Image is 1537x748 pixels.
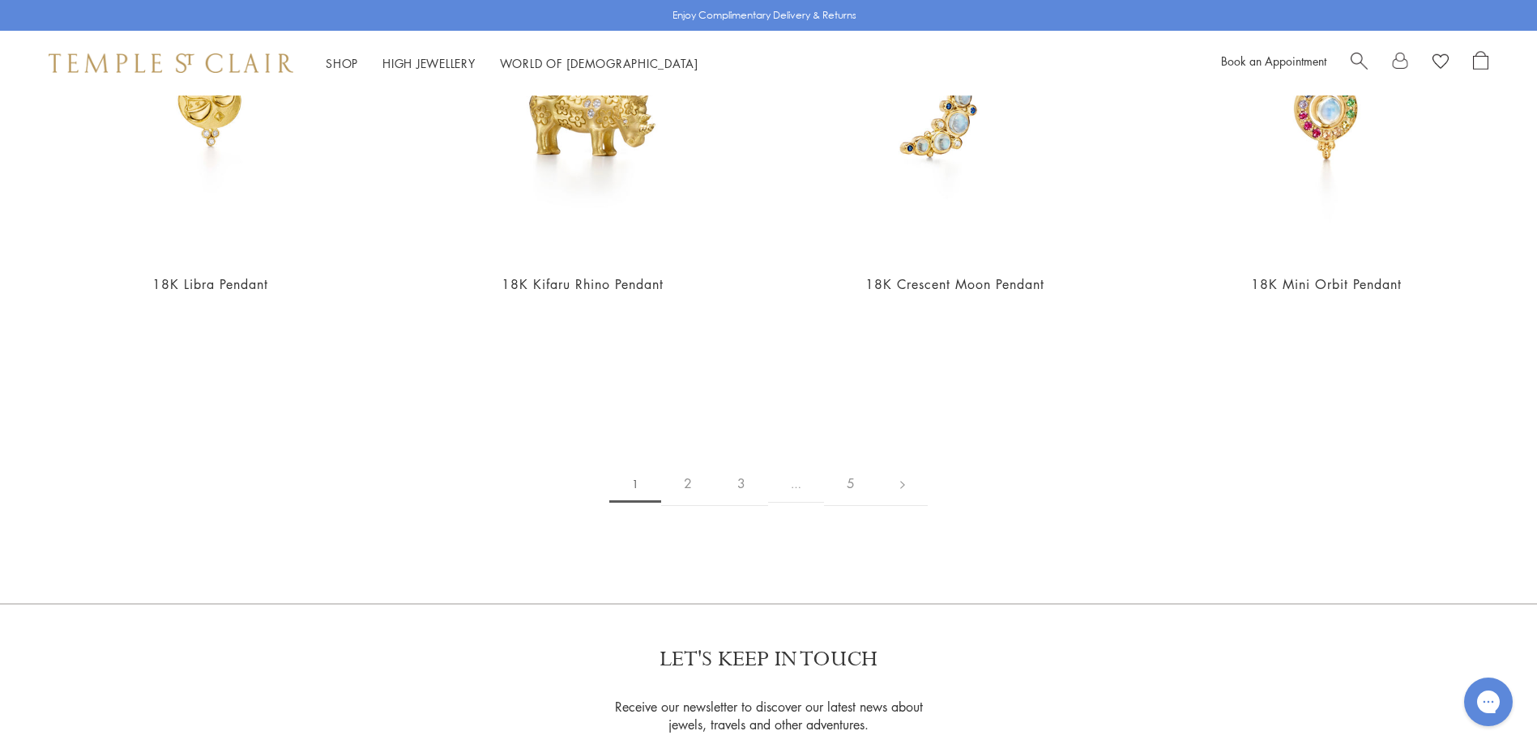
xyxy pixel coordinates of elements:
[877,461,928,506] a: Next page
[326,55,358,71] a: ShopShop
[865,275,1044,293] a: 18K Crescent Moon Pendant
[1456,672,1521,732] iframe: Gorgias live chat messenger
[152,275,268,293] a: 18K Libra Pendant
[1221,53,1326,69] a: Book an Appointment
[660,645,877,674] p: LET'S KEEP IN TOUCH
[768,465,824,503] span: …
[1251,275,1402,293] a: 18K Mini Orbit Pendant
[1473,51,1488,75] a: Open Shopping Bag
[672,7,856,23] p: Enjoy Complimentary Delivery & Returns
[609,465,661,503] span: 1
[1351,51,1368,75] a: Search
[382,55,476,71] a: High JewelleryHigh Jewellery
[502,275,664,293] a: 18K Kifaru Rhino Pendant
[604,698,933,733] p: Receive our newsletter to discover our latest news about jewels, travels and other adventures.
[500,55,698,71] a: World of [DEMOGRAPHIC_DATA]World of [DEMOGRAPHIC_DATA]
[824,461,877,506] a: 5
[715,461,768,506] a: 3
[1432,51,1449,75] a: View Wishlist
[326,53,698,74] nav: Main navigation
[661,461,715,506] a: 2
[49,53,293,73] img: Temple St. Clair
